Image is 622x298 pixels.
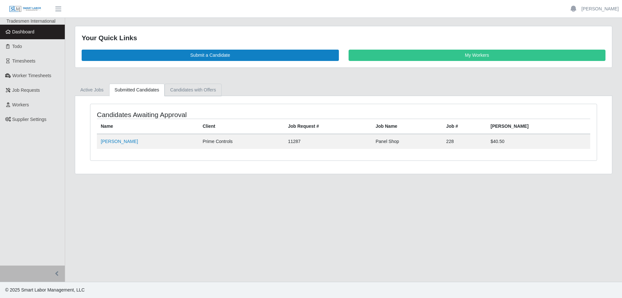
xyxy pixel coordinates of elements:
img: SLM Logo [9,6,41,13]
td: Panel Shop [372,134,442,149]
td: 11287 [284,134,372,149]
th: Job Request # [284,119,372,134]
span: Tradesmen International [6,18,55,24]
span: Worker Timesheets [12,73,51,78]
td: $40.50 [487,134,590,149]
th: Job # [442,119,487,134]
a: [PERSON_NAME] [582,6,619,12]
th: Client [199,119,284,134]
th: Name [97,119,199,134]
a: Submit a Candidate [82,50,339,61]
td: Prime Controls [199,134,284,149]
th: [PERSON_NAME] [487,119,590,134]
td: 228 [442,134,487,149]
div: Your Quick Links [82,33,605,43]
span: Workers [12,102,29,107]
a: Submitted Candidates [109,84,165,96]
span: Supplier Settings [12,117,47,122]
span: © 2025 Smart Labor Management, LLC [5,287,85,292]
th: Job Name [372,119,442,134]
a: My Workers [349,50,606,61]
span: Timesheets [12,58,36,64]
a: Active Jobs [75,84,109,96]
span: Todo [12,44,22,49]
a: Candidates with Offers [165,84,221,96]
a: [PERSON_NAME] [101,139,138,144]
span: Dashboard [12,29,35,34]
h4: Candidates Awaiting Approval [97,111,297,119]
span: Job Requests [12,88,40,93]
